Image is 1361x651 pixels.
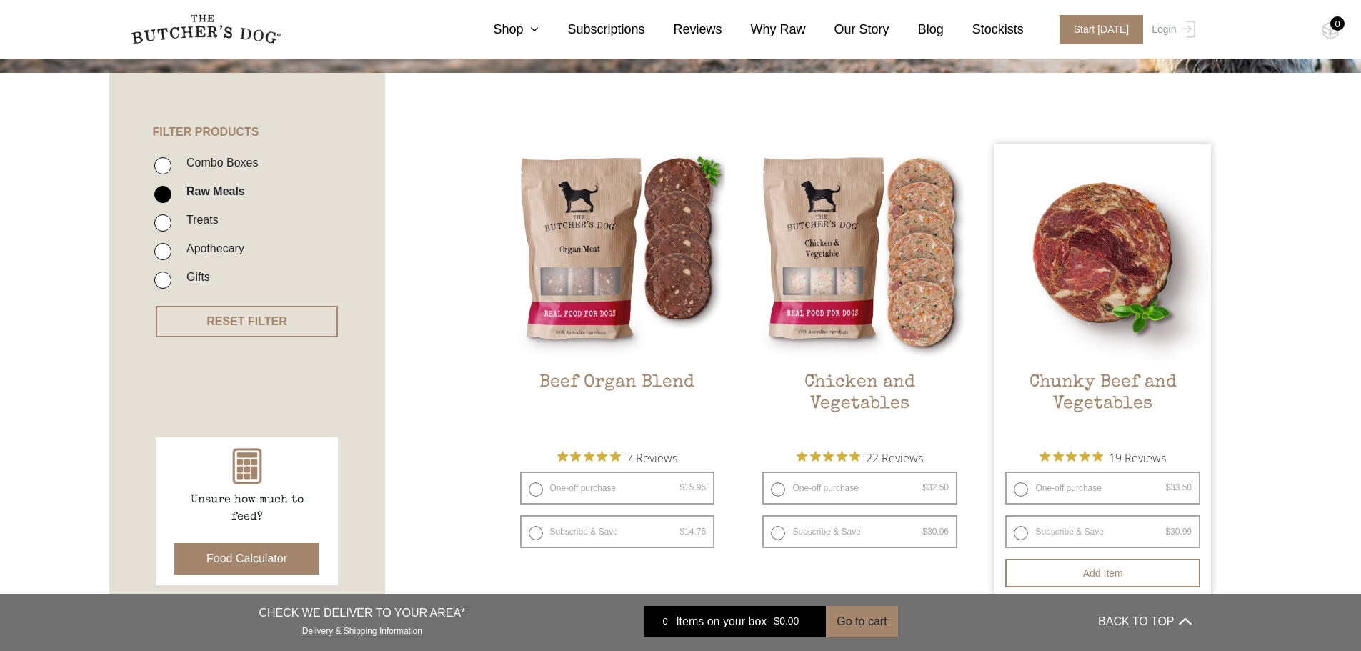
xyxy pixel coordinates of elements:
button: BACK TO TOP [1098,605,1191,639]
a: Shop [464,20,539,39]
button: Rated 5 out of 5 stars from 19 reviews. Jump to reviews. [1040,447,1166,468]
a: Beef Organ BlendBeef Organ Blend [509,144,726,439]
button: RESET FILTER [156,306,338,337]
div: 0 [654,615,676,629]
div: 0 [1330,16,1345,31]
p: CHECK WE DELIVER TO YOUR AREA* [259,605,465,622]
label: Subscribe & Save [520,515,715,548]
span: $ [679,527,684,537]
span: 19 Reviews [1109,447,1166,468]
button: Rated 4.9 out of 5 stars from 22 reviews. Jump to reviews. [797,447,923,468]
span: $ [1165,527,1170,537]
bdi: 15.95 [679,482,706,492]
label: Treats [179,210,219,229]
a: Delivery & Shipping Information [302,622,422,636]
button: Food Calculator [174,543,319,575]
span: $ [679,482,684,492]
a: Chunky Beef and Vegetables [994,144,1211,439]
a: Chicken and VegetablesChicken and Vegetables [752,144,968,439]
label: Subscribe & Save [1005,515,1200,548]
h2: Chicken and Vegetables [752,372,968,439]
span: $ [922,482,927,492]
a: Start [DATE] [1045,15,1149,44]
label: One-off purchase [520,472,715,505]
label: Gifts [179,267,210,287]
a: Login [1148,15,1195,44]
h2: Chunky Beef and Vegetables [994,372,1211,439]
label: Raw Meals [179,182,245,201]
bdi: 32.50 [922,482,949,492]
h4: FILTER PRODUCTS [109,73,385,139]
label: Combo Boxes [179,153,259,172]
a: Why Raw [722,20,806,39]
img: Beef Organ Blend [509,144,726,361]
img: Chicken and Vegetables [752,144,968,361]
a: Blog [889,20,944,39]
a: 0 Items on your box $0.00 [644,606,826,637]
img: TBD_Cart-Empty.png [1322,21,1340,40]
a: Reviews [645,20,722,39]
a: Our Story [806,20,889,39]
label: Subscribe & Save [762,515,957,548]
label: One-off purchase [762,472,957,505]
span: $ [1165,482,1170,492]
bdi: 0.00 [774,616,799,627]
span: 22 Reviews [866,447,923,468]
bdi: 30.99 [1165,527,1192,537]
p: Unsure how much to feed? [176,492,319,526]
label: One-off purchase [1005,472,1200,505]
span: Items on your box [676,613,767,630]
button: Add item [1005,559,1200,587]
label: Apothecary [179,239,244,258]
h2: Beef Organ Blend [509,372,726,439]
span: $ [774,616,779,627]
bdi: 30.06 [922,527,949,537]
button: Rated 5 out of 5 stars from 7 reviews. Jump to reviews. [557,447,677,468]
span: Start [DATE] [1060,15,1144,44]
span: $ [922,527,927,537]
button: Go to cart [826,606,897,637]
span: 7 Reviews [627,447,677,468]
a: Stockists [944,20,1024,39]
bdi: 33.50 [1165,482,1192,492]
a: Subscriptions [539,20,644,39]
bdi: 14.75 [679,527,706,537]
